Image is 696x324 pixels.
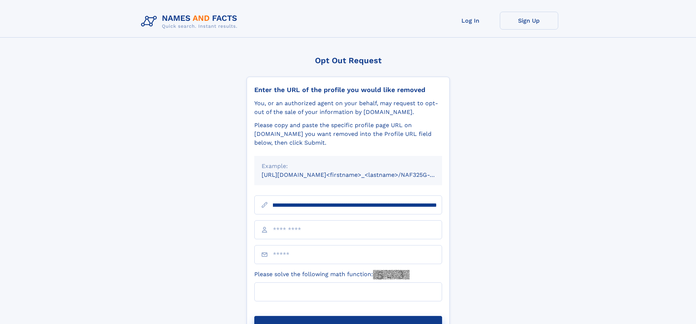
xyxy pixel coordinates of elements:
[247,56,450,65] div: Opt Out Request
[500,12,558,30] a: Sign Up
[262,171,456,178] small: [URL][DOMAIN_NAME]<firstname>_<lastname>/NAF325G-xxxxxxxx
[254,121,442,147] div: Please copy and paste the specific profile page URL on [DOMAIN_NAME] you want removed into the Pr...
[254,270,410,279] label: Please solve the following math function:
[254,86,442,94] div: Enter the URL of the profile you would like removed
[441,12,500,30] a: Log In
[254,99,442,117] div: You, or an authorized agent on your behalf, may request to opt-out of the sale of your informatio...
[262,162,435,171] div: Example:
[138,12,243,31] img: Logo Names and Facts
